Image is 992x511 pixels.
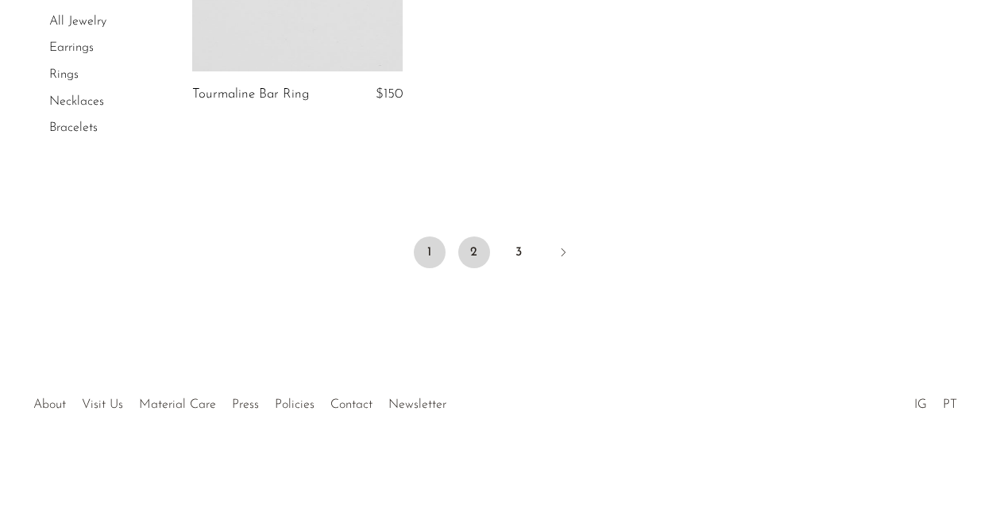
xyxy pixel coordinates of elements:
a: IG [914,398,927,411]
span: 1 [414,236,446,268]
a: Next [547,236,579,271]
a: PT [943,398,957,411]
a: Necklaces [49,94,104,107]
a: Earrings [49,41,94,54]
a: Rings [49,68,79,81]
a: About [33,398,66,411]
ul: Quick links [25,386,454,416]
a: All Jewelry [49,14,106,27]
a: Visit Us [82,398,123,411]
a: Press [232,398,259,411]
a: Material Care [139,398,216,411]
a: Bracelets [49,121,98,134]
a: Contact [330,398,372,411]
a: Tourmaline Bar Ring [192,87,309,102]
a: Policies [275,398,315,411]
ul: Social Medias [906,386,965,416]
a: 3 [503,236,535,268]
a: 2 [458,236,490,268]
span: $150 [376,87,403,101]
